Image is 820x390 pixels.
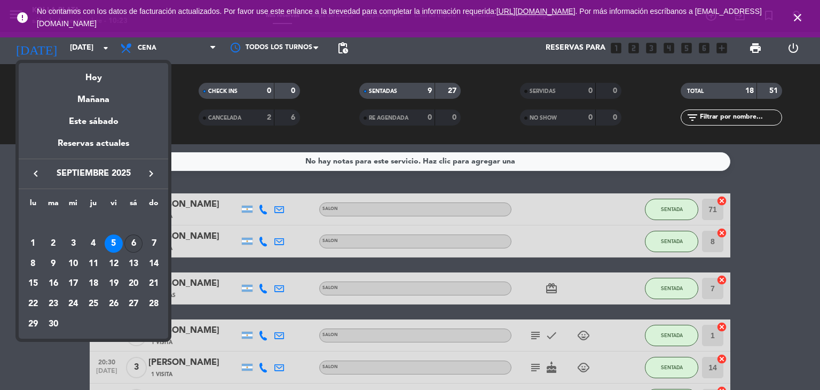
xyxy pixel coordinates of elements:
button: keyboard_arrow_right [141,167,161,181]
div: 4 [84,235,102,253]
div: 8 [24,255,42,273]
td: 25 de septiembre de 2025 [83,294,104,314]
div: 26 [105,295,123,313]
th: martes [43,197,64,214]
div: 28 [145,295,163,313]
div: 24 [64,295,82,313]
td: 7 de septiembre de 2025 [144,233,164,254]
td: 19 de septiembre de 2025 [104,274,124,294]
td: 28 de septiembre de 2025 [144,294,164,314]
td: 3 de septiembre de 2025 [63,233,83,254]
td: 14 de septiembre de 2025 [144,254,164,274]
div: 6 [124,235,143,253]
div: Mañana [19,85,168,107]
th: domingo [144,197,164,214]
td: SEP. [23,213,164,233]
td: 21 de septiembre de 2025 [144,274,164,294]
td: 15 de septiembre de 2025 [23,274,43,294]
td: 17 de septiembre de 2025 [63,274,83,294]
div: 9 [44,255,62,273]
td: 2 de septiembre de 2025 [43,233,64,254]
div: 29 [24,315,42,333]
div: 21 [145,275,163,293]
i: keyboard_arrow_left [29,167,42,180]
td: 22 de septiembre de 2025 [23,294,43,314]
div: 14 [145,255,163,273]
th: sábado [124,197,144,214]
th: jueves [83,197,104,214]
div: 2 [44,235,62,253]
div: 22 [24,295,42,313]
th: miércoles [63,197,83,214]
span: septiembre 2025 [45,167,141,181]
td: 26 de septiembre de 2025 [104,294,124,314]
div: 27 [124,295,143,313]
td: 13 de septiembre de 2025 [124,254,144,274]
td: 23 de septiembre de 2025 [43,294,64,314]
div: Reservas actuales [19,137,168,159]
div: 11 [84,255,102,273]
td: 27 de septiembre de 2025 [124,294,144,314]
div: 30 [44,315,62,333]
td: 6 de septiembre de 2025 [124,233,144,254]
div: Este sábado [19,107,168,137]
div: 18 [84,275,102,293]
div: 3 [64,235,82,253]
div: 15 [24,275,42,293]
div: 25 [84,295,102,313]
td: 24 de septiembre de 2025 [63,294,83,314]
div: 17 [64,275,82,293]
td: 1 de septiembre de 2025 [23,233,43,254]
td: 30 de septiembre de 2025 [43,314,64,334]
td: 5 de septiembre de 2025 [104,233,124,254]
div: 20 [124,275,143,293]
td: 8 de septiembre de 2025 [23,254,43,274]
th: viernes [104,197,124,214]
div: 1 [24,235,42,253]
button: keyboard_arrow_left [26,167,45,181]
div: 7 [145,235,163,253]
div: 16 [44,275,62,293]
i: keyboard_arrow_right [145,167,157,180]
td: 9 de septiembre de 2025 [43,254,64,274]
td: 16 de septiembre de 2025 [43,274,64,294]
td: 29 de septiembre de 2025 [23,314,43,334]
div: 12 [105,255,123,273]
td: 11 de septiembre de 2025 [83,254,104,274]
div: Hoy [19,63,168,85]
div: 23 [44,295,62,313]
td: 4 de septiembre de 2025 [83,233,104,254]
td: 12 de septiembre de 2025 [104,254,124,274]
div: 19 [105,275,123,293]
td: 20 de septiembre de 2025 [124,274,144,294]
div: 5 [105,235,123,253]
div: 13 [124,255,143,273]
td: 10 de septiembre de 2025 [63,254,83,274]
div: 10 [64,255,82,273]
th: lunes [23,197,43,214]
td: 18 de septiembre de 2025 [83,274,104,294]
